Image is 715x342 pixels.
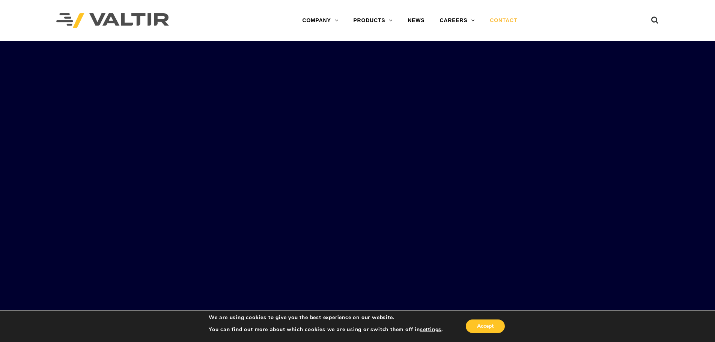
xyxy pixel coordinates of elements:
img: Valtir [56,13,169,29]
a: CONTACT [482,13,525,28]
a: NEWS [400,13,432,28]
button: Accept [466,319,505,333]
p: You can find out more about which cookies we are using or switch them off in . [209,326,443,333]
button: settings [420,326,441,333]
p: We are using cookies to give you the best experience on our website. [209,314,443,321]
a: CAREERS [432,13,482,28]
a: PRODUCTS [346,13,400,28]
a: COMPANY [295,13,346,28]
